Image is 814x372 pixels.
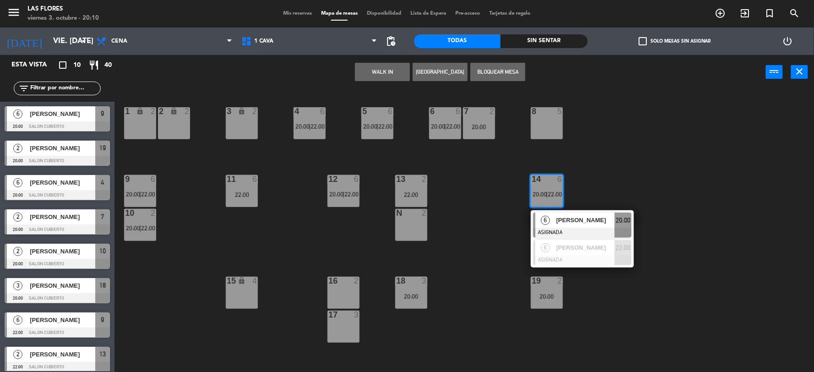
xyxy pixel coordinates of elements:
div: 4 [252,277,258,285]
div: 22:00 [395,191,427,198]
span: 20:00 [295,123,310,130]
span: 22:00 [141,191,155,198]
input: Filtrar por nombre... [29,83,100,93]
button: close [791,65,808,79]
button: menu [7,5,21,22]
span: 40 [104,60,112,71]
span: 7 [101,211,104,222]
span: 2 [13,247,22,256]
div: 20:00 [463,124,495,130]
span: | [309,123,311,130]
div: 3 [422,277,427,285]
div: 2 [490,107,495,115]
span: 22:00 [616,242,631,253]
div: 5 [362,107,363,115]
button: WALK IN [355,63,410,81]
span: 9 [101,314,104,325]
div: 6 [151,175,156,183]
div: 9 [125,175,126,183]
span: 20:00 [533,191,547,198]
span: 20:00 [363,123,377,130]
span: 20:00 [431,123,445,130]
span: 20:00 [329,191,344,198]
div: viernes 3. octubre - 20:10 [27,14,99,23]
span: Mapa de mesas [317,11,362,16]
i: crop_square [57,60,68,71]
i: menu [7,5,21,19]
i: lock [170,107,178,115]
div: 1 [125,107,126,115]
span: 18 [99,280,106,291]
span: Disponibilidad [362,11,406,16]
span: [PERSON_NAME] [30,350,95,359]
span: 2 [13,350,22,359]
div: 20:00 [395,293,427,300]
div: 2 [151,209,156,217]
div: 6 [388,107,393,115]
button: [GEOGRAPHIC_DATA] [413,63,468,81]
div: 2 [354,277,360,285]
div: 13 [396,175,397,183]
i: add_circle_outline [715,8,726,19]
div: 5 [557,107,563,115]
span: Tarjetas de regalo [485,11,535,16]
div: 6 [354,175,360,183]
i: lock [238,107,246,115]
i: search [789,8,800,19]
button: power_input [766,65,783,79]
span: [PERSON_NAME] [30,212,95,222]
span: [PERSON_NAME] [30,143,95,153]
div: 22:00 [226,191,258,198]
div: 2 [252,107,258,115]
div: N [396,209,397,217]
span: [PERSON_NAME] [30,281,95,290]
span: 6 [13,316,22,325]
span: 22:00 [141,224,155,232]
span: 13 [99,349,106,360]
span: 22:00 [548,191,562,198]
span: 6 [541,243,550,252]
span: Lista de Espera [406,11,451,16]
span: [PERSON_NAME] [30,178,95,187]
div: 7 [464,107,464,115]
i: lock [238,277,246,284]
i: restaurant [88,60,99,71]
span: Mis reservas [279,11,317,16]
span: | [444,123,446,130]
span: 20:00 [126,191,140,198]
span: Pre-acceso [451,11,485,16]
div: 6 [456,107,461,115]
i: turned_in_not [765,8,776,19]
i: arrow_drop_down [78,36,89,47]
div: 2 [422,209,427,217]
div: 6 [252,175,258,183]
span: 10 [99,246,106,257]
div: Esta vista [5,60,66,71]
span: [PERSON_NAME] [30,109,95,119]
button: Bloquear Mesa [470,63,525,81]
span: 22:00 [446,123,460,130]
div: 2 [557,277,563,285]
span: 6 [13,109,22,119]
div: 2 [185,107,190,115]
div: 10 [125,209,126,217]
span: 22:00 [311,123,325,130]
span: 19 [99,142,106,153]
div: 6 [557,175,563,183]
span: 6 [541,216,550,225]
span: 2 [13,144,22,153]
span: 22:00 [344,191,359,198]
div: Las Flores [27,5,99,14]
span: | [377,123,378,130]
span: 6 [13,178,22,187]
div: Todas [414,34,501,48]
span: | [343,191,344,198]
